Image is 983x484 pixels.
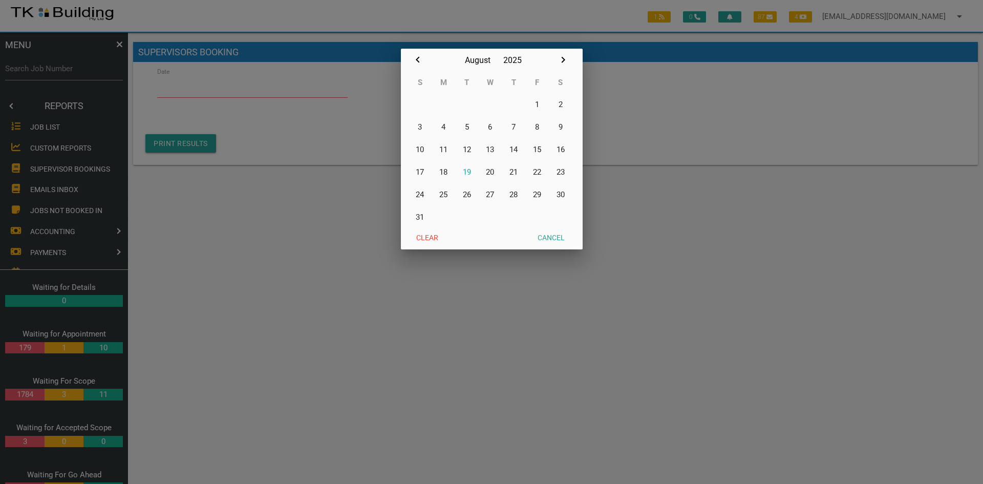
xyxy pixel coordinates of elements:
button: 3 [409,116,432,138]
abbr: Saturday [558,78,563,87]
button: 1 [525,93,549,116]
button: 26 [455,183,479,206]
button: 19 [455,161,479,183]
button: 28 [502,183,525,206]
button: 17 [409,161,432,183]
button: 10 [409,138,432,161]
abbr: Tuesday [464,78,469,87]
button: 5 [455,116,479,138]
button: 4 [432,116,455,138]
abbr: Friday [535,78,539,87]
button: 7 [502,116,525,138]
abbr: Thursday [511,78,516,87]
button: 31 [409,206,432,228]
button: 29 [525,183,549,206]
button: 24 [409,183,432,206]
button: 30 [549,183,572,206]
button: 11 [432,138,455,161]
button: 23 [549,161,572,183]
abbr: Sunday [418,78,422,87]
button: 9 [549,116,572,138]
button: 21 [502,161,525,183]
abbr: Wednesday [487,78,494,87]
button: 18 [432,161,455,183]
button: 12 [455,138,479,161]
button: Cancel [530,228,572,247]
abbr: Monday [440,78,447,87]
button: 15 [525,138,549,161]
button: 20 [479,161,502,183]
button: 14 [502,138,525,161]
button: 8 [525,116,549,138]
button: 13 [479,138,502,161]
button: 6 [479,116,502,138]
button: 27 [479,183,502,206]
button: 2 [549,93,572,116]
button: 22 [525,161,549,183]
button: 25 [432,183,455,206]
button: 16 [549,138,572,161]
button: Clear [409,228,446,247]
